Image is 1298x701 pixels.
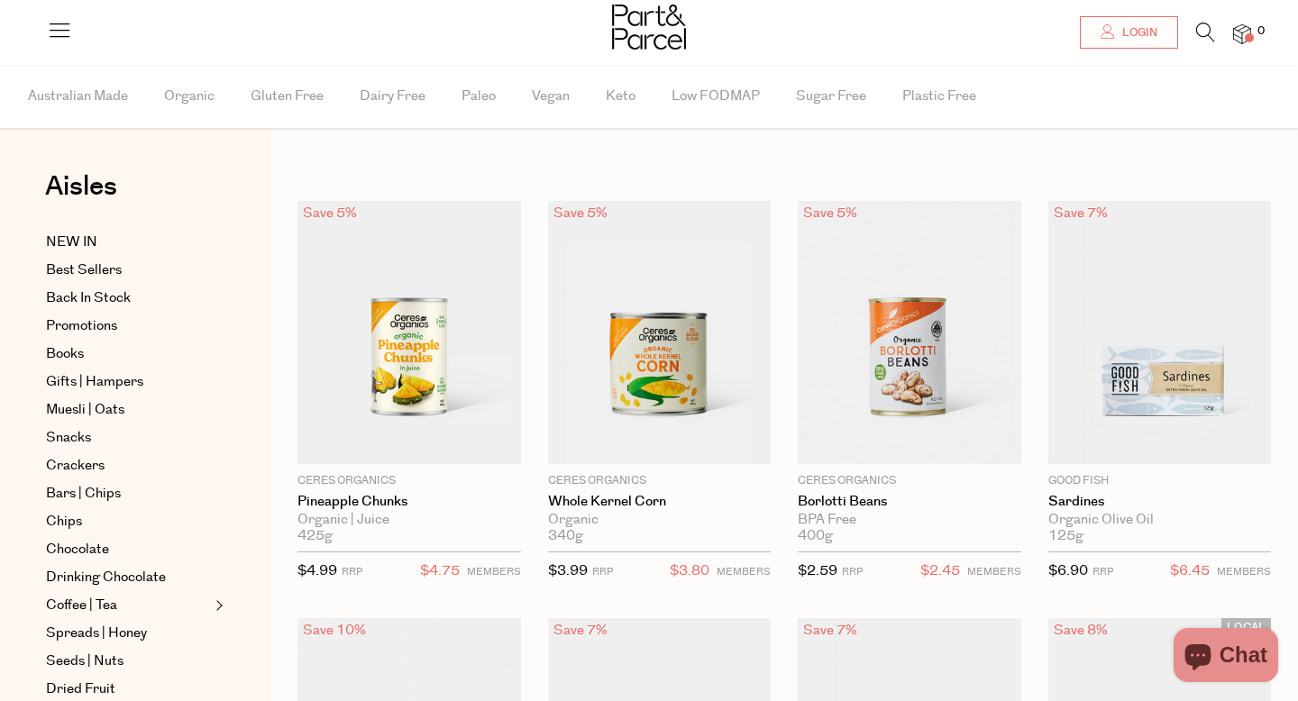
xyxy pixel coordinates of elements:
a: NEW IN [46,232,210,253]
span: Low FODMAP [672,65,760,128]
small: RRP [1092,565,1113,578]
p: Ceres Organics [798,473,1021,489]
a: Back In Stock [46,287,210,309]
img: Sardines [1048,201,1272,464]
a: Seeds | Nuts [46,651,210,672]
span: Dried Fruit [46,678,115,700]
a: Muesli | Oats [46,399,210,421]
span: Coffee | Tea [46,595,117,616]
span: 125g [1048,528,1083,544]
a: Coffee | Tea [46,595,210,616]
a: Dried Fruit [46,678,210,700]
span: Sugar Free [796,65,866,128]
a: Whole Kernel Corn [548,494,772,510]
span: Snacks [46,427,91,449]
span: 400g [798,528,833,544]
a: Spreads | Honey [46,623,210,644]
small: RRP [592,565,613,578]
a: Promotions [46,315,210,337]
div: Organic [548,512,772,528]
div: Save 10% [297,618,371,642]
span: NEW IN [46,232,97,253]
span: Paleo [462,65,496,128]
a: Login [1080,16,1178,49]
div: Save 7% [798,618,863,642]
span: Aisles [45,167,117,206]
small: MEMBERS [467,565,521,578]
span: $3.80 [670,560,709,583]
span: Plastic Free [902,65,976,128]
span: $2.45 [920,560,960,583]
span: Gifts | Hampers [46,371,143,393]
span: Seeds | Nuts [46,651,123,672]
span: Organic [164,65,215,128]
a: Sardines [1048,494,1272,510]
span: $4.99 [297,561,337,580]
span: Muesli | Oats [46,399,124,421]
img: Pineapple Chunks [297,201,521,464]
img: Borlotti Beans [798,201,1021,464]
p: Ceres Organics [297,473,521,489]
span: Chips [46,511,82,533]
span: $4.75 [420,560,460,583]
span: Keto [606,65,635,128]
div: Organic | Juice [297,512,521,528]
a: Aisles [45,173,117,218]
span: Chocolate [46,539,109,560]
span: Books [46,343,84,365]
a: Drinking Chocolate [46,567,210,588]
span: Bars | Chips [46,483,121,505]
small: RRP [842,565,863,578]
div: Save 5% [297,201,362,225]
a: Books [46,343,210,365]
span: $6.45 [1170,560,1210,583]
span: Promotions [46,315,117,337]
a: Chocolate [46,539,210,560]
span: Gluten Free [251,65,324,128]
p: Ceres Organics [548,473,772,489]
small: MEMBERS [967,565,1021,578]
span: Crackers [46,455,105,477]
span: Drinking Chocolate [46,567,166,588]
a: 0 [1233,24,1251,43]
img: Part&Parcel [612,5,686,50]
span: LOCAL [1221,618,1271,637]
a: Best Sellers [46,259,210,281]
span: Australian Made [28,65,128,128]
div: Organic Olive Oil [1048,512,1272,528]
span: Best Sellers [46,259,122,281]
span: 340g [548,528,583,544]
inbox-online-store-chat: Shopify online store chat [1168,628,1284,687]
div: Save 7% [1048,201,1113,225]
span: 0 [1253,23,1269,40]
a: Crackers [46,455,210,477]
img: Whole Kernel Corn [548,201,772,464]
span: Back In Stock [46,287,131,309]
a: Borlotti Beans [798,494,1021,510]
span: Spreads | Honey [46,623,147,644]
a: Bars | Chips [46,483,210,505]
span: Dairy Free [360,65,425,128]
span: Login [1118,25,1157,41]
p: Good Fish [1048,473,1272,489]
span: Vegan [532,65,570,128]
a: Gifts | Hampers [46,371,210,393]
a: Pineapple Chunks [297,494,521,510]
small: MEMBERS [717,565,771,578]
span: $2.59 [798,561,837,580]
a: Snacks [46,427,210,449]
div: Save 8% [1048,618,1113,642]
small: RRP [342,565,362,578]
a: Chips [46,511,210,533]
span: $3.99 [548,561,588,580]
div: Save 5% [548,201,613,225]
div: Save 5% [798,201,863,225]
span: 425g [297,528,333,544]
div: BPA Free [798,512,1021,528]
div: Save 7% [548,618,613,642]
small: MEMBERS [1217,565,1271,578]
button: Expand/Collapse Coffee | Tea [211,595,224,616]
span: $6.90 [1048,561,1088,580]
